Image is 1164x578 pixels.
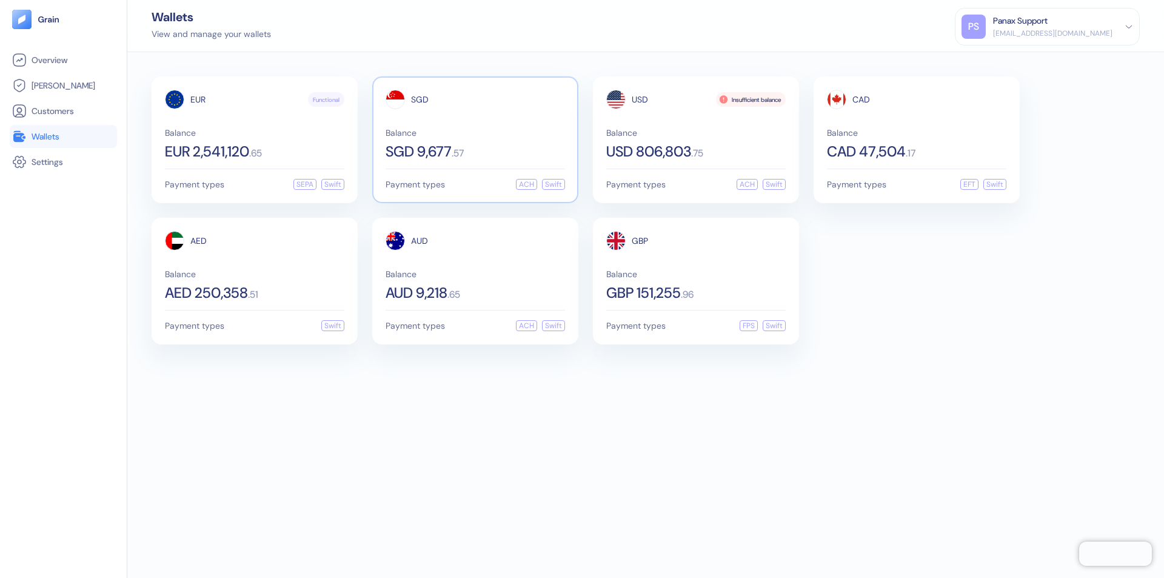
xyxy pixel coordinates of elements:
span: CAD [852,95,870,104]
span: EUR 2,541,120 [165,144,249,159]
img: logo [38,15,60,24]
span: Balance [386,129,565,137]
span: . 75 [691,149,703,158]
div: ACH [737,179,758,190]
span: . 65 [447,290,460,300]
span: Balance [827,129,1006,137]
span: Payment types [606,321,666,330]
div: Insufficient balance [716,92,786,107]
span: . 96 [681,290,694,300]
div: ACH [516,320,537,331]
div: [EMAIL_ADDRESS][DOMAIN_NAME] [993,28,1112,39]
span: AED 250,358 [165,286,248,300]
span: Payment types [165,321,224,330]
span: . 17 [906,149,915,158]
span: Balance [165,270,344,278]
span: SGD 9,677 [386,144,452,159]
span: Wallets [32,130,59,143]
span: Balance [606,270,786,278]
span: . 57 [452,149,464,158]
iframe: Chatra live chat [1079,542,1152,566]
div: FPS [740,320,758,331]
div: Swift [763,320,786,331]
div: PS [962,15,986,39]
div: Swift [542,320,565,331]
span: Payment types [827,180,886,189]
span: Settings [32,156,63,168]
span: GBP [632,237,648,245]
span: USD 806,803 [606,144,691,159]
div: SEPA [293,179,316,190]
span: Payment types [606,180,666,189]
span: Payment types [386,180,445,189]
span: GBP 151,255 [606,286,681,300]
span: Balance [386,270,565,278]
img: logo-tablet-V2.svg [12,10,32,29]
span: Functional [313,95,339,104]
div: EFT [960,179,978,190]
div: Swift [542,179,565,190]
span: Balance [606,129,786,137]
div: Swift [763,179,786,190]
span: [PERSON_NAME] [32,79,95,92]
span: Payment types [386,321,445,330]
div: View and manage your wallets [152,28,271,41]
span: . 65 [249,149,262,158]
div: Panax Support [993,15,1048,27]
div: ACH [516,179,537,190]
span: AED [190,237,207,245]
span: . 51 [248,290,258,300]
span: Payment types [165,180,224,189]
span: USD [632,95,648,104]
a: [PERSON_NAME] [12,78,115,93]
span: Overview [32,54,67,66]
span: EUR [190,95,206,104]
div: Swift [321,320,344,331]
span: CAD 47,504 [827,144,906,159]
span: Customers [32,105,74,117]
span: Balance [165,129,344,137]
div: Swift [321,179,344,190]
span: SGD [411,95,429,104]
div: Swift [983,179,1006,190]
a: Settings [12,155,115,169]
a: Overview [12,53,115,67]
div: Wallets [152,11,271,23]
a: Customers [12,104,115,118]
span: AUD [411,237,428,245]
a: Wallets [12,129,115,144]
span: AUD 9,218 [386,286,447,300]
